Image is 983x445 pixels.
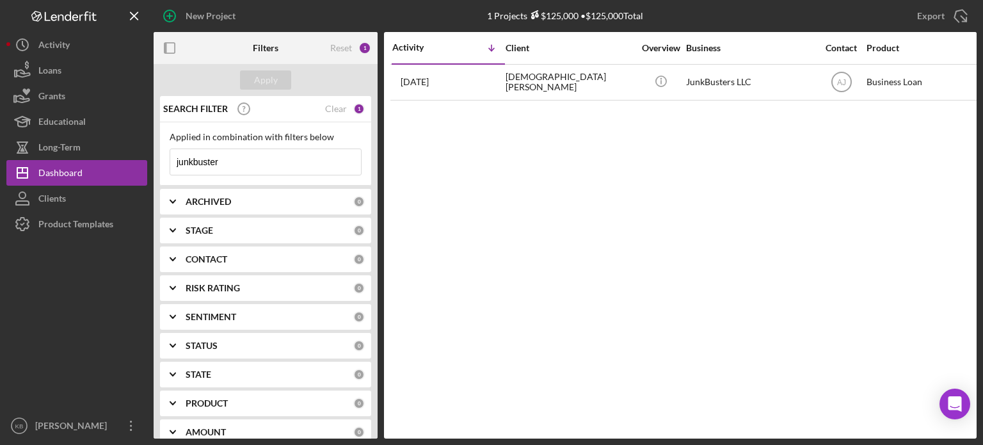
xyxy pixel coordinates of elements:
[186,369,211,380] b: STATE
[186,254,227,264] b: CONTACT
[38,83,65,112] div: Grants
[6,109,147,134] button: Educational
[353,254,365,265] div: 0
[6,134,147,160] button: Long-Term
[401,77,429,87] time: 2025-08-14 19:39
[325,104,347,114] div: Clear
[917,3,945,29] div: Export
[353,340,365,352] div: 0
[353,311,365,323] div: 0
[163,104,228,114] b: SEARCH FILTER
[38,186,66,214] div: Clients
[154,3,248,29] button: New Project
[186,283,240,293] b: RISK RATING
[330,43,352,53] div: Reset
[240,70,291,90] button: Apply
[353,103,365,115] div: 1
[186,427,226,437] b: AMOUNT
[353,225,365,236] div: 0
[32,413,115,442] div: [PERSON_NAME]
[186,197,231,207] b: ARCHIVED
[38,134,81,163] div: Long-Term
[353,426,365,438] div: 0
[38,160,83,189] div: Dashboard
[506,65,634,99] div: [DEMOGRAPHIC_DATA][PERSON_NAME]
[904,3,977,29] button: Export
[353,369,365,380] div: 0
[6,413,147,439] button: KB[PERSON_NAME]
[186,341,218,351] b: STATUS
[38,32,70,61] div: Activity
[253,43,278,53] b: Filters
[6,211,147,237] button: Product Templates
[170,132,362,142] div: Applied in combination with filters below
[487,10,643,21] div: 1 Projects • $125,000 Total
[527,10,579,21] div: $125,000
[6,186,147,211] button: Clients
[15,423,24,430] text: KB
[392,42,449,53] div: Activity
[939,389,970,419] div: Open Intercom Messenger
[38,211,113,240] div: Product Templates
[353,196,365,207] div: 0
[6,83,147,109] button: Grants
[686,43,814,53] div: Business
[186,398,228,409] b: PRODUCT
[6,32,147,58] button: Activity
[38,109,86,138] div: Educational
[6,58,147,83] button: Loans
[358,42,371,54] div: 1
[637,43,685,53] div: Overview
[353,398,365,409] div: 0
[186,225,213,236] b: STAGE
[186,312,236,322] b: SENTIMENT
[836,78,845,87] text: AJ
[38,58,61,86] div: Loans
[353,282,365,294] div: 0
[6,160,147,186] button: Dashboard
[254,70,278,90] div: Apply
[686,65,814,99] div: JunkBusters LLC
[506,43,634,53] div: Client
[817,43,865,53] div: Contact
[186,3,236,29] div: New Project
